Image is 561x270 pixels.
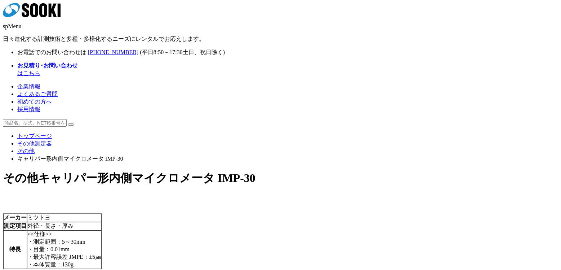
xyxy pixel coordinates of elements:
[17,99,52,105] a: 初めての方へ
[17,83,40,90] a: 企業情報
[27,230,101,269] td: <<仕様>> ・測定範囲：5～30mm ・目量：0.01mm ・最大許容誤差 JMPE：±5㎛ ・本体質量：130g
[38,171,255,184] span: キャリパー形内側マイクロメータ IMP-30
[153,49,164,55] span: 8:50
[27,214,101,222] td: ミツトヨ
[17,62,78,69] strong: お見積り･お問い合わせ
[3,35,558,43] p: 日々進化する計測技術と多種・多様化するニーズにレンタルでお応えします。
[88,49,138,55] a: [PHONE_NUMBER]
[17,62,78,76] span: はこちら
[3,214,27,222] th: メーカー
[3,222,27,230] th: 測定項目
[3,23,22,29] span: spMenu
[17,148,35,154] a: その他
[3,119,67,127] input: 商品名、型式、NETIS番号を入力してください
[3,171,38,184] span: その他
[17,133,52,139] a: トップページ
[140,49,225,55] span: (平日 ～ 土日、祝日除く)
[17,140,52,147] a: その他測定器
[3,230,27,269] th: 特長
[17,91,58,97] a: よくあるご質問
[169,49,182,55] span: 17:30
[17,106,40,112] a: 採用情報
[17,49,86,55] span: お電話でのお問い合わせは
[27,222,101,230] td: 外径・長さ・厚み
[17,155,558,163] li: キャリパー形内側マイクロメータ IMP-30
[17,62,78,76] a: お見積り･お問い合わせはこちら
